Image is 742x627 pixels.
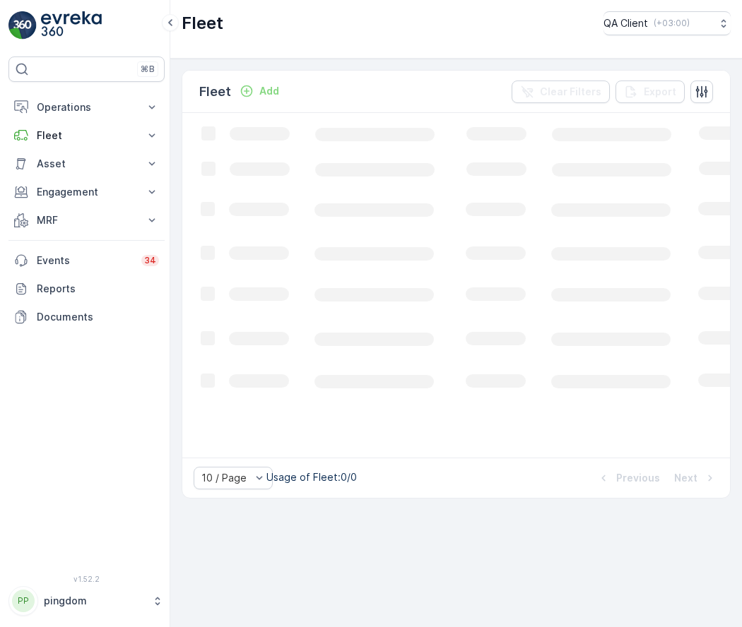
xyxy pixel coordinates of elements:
[8,206,165,234] button: MRF
[199,82,231,102] p: Fleet
[37,129,136,143] p: Fleet
[8,575,165,583] span: v 1.52.2
[41,11,102,40] img: logo_light-DOdMpM7g.png
[37,310,159,324] p: Documents
[8,303,165,331] a: Documents
[603,11,731,35] button: QA Client(+03:00)
[8,11,37,40] img: logo
[37,157,136,171] p: Asset
[266,470,357,484] p: Usage of Fleet : 0/0
[595,470,661,486] button: Previous
[37,253,133,268] p: Events
[644,85,676,99] p: Export
[603,16,648,30] p: QA Client
[44,594,145,608] p: pingdom
[37,185,136,199] p: Engagement
[512,80,610,103] button: Clear Filters
[616,80,685,103] button: Export
[540,85,601,99] p: Clear Filters
[654,18,690,29] p: ( +03:00 )
[8,150,165,178] button: Asset
[259,84,279,98] p: Add
[12,590,35,612] div: PP
[8,93,165,121] button: Operations
[8,178,165,206] button: Engagement
[8,121,165,150] button: Fleet
[8,275,165,303] a: Reports
[37,282,159,296] p: Reports
[673,470,719,486] button: Next
[182,12,223,35] p: Fleet
[8,586,165,616] button: PPpingdom
[37,213,136,227] p: MRF
[144,255,156,266] p: 34
[37,100,136,114] p: Operations
[616,471,660,485] p: Previous
[8,246,165,275] a: Events34
[674,471,697,485] p: Next
[234,83,285,100] button: Add
[141,64,155,75] p: ⌘B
